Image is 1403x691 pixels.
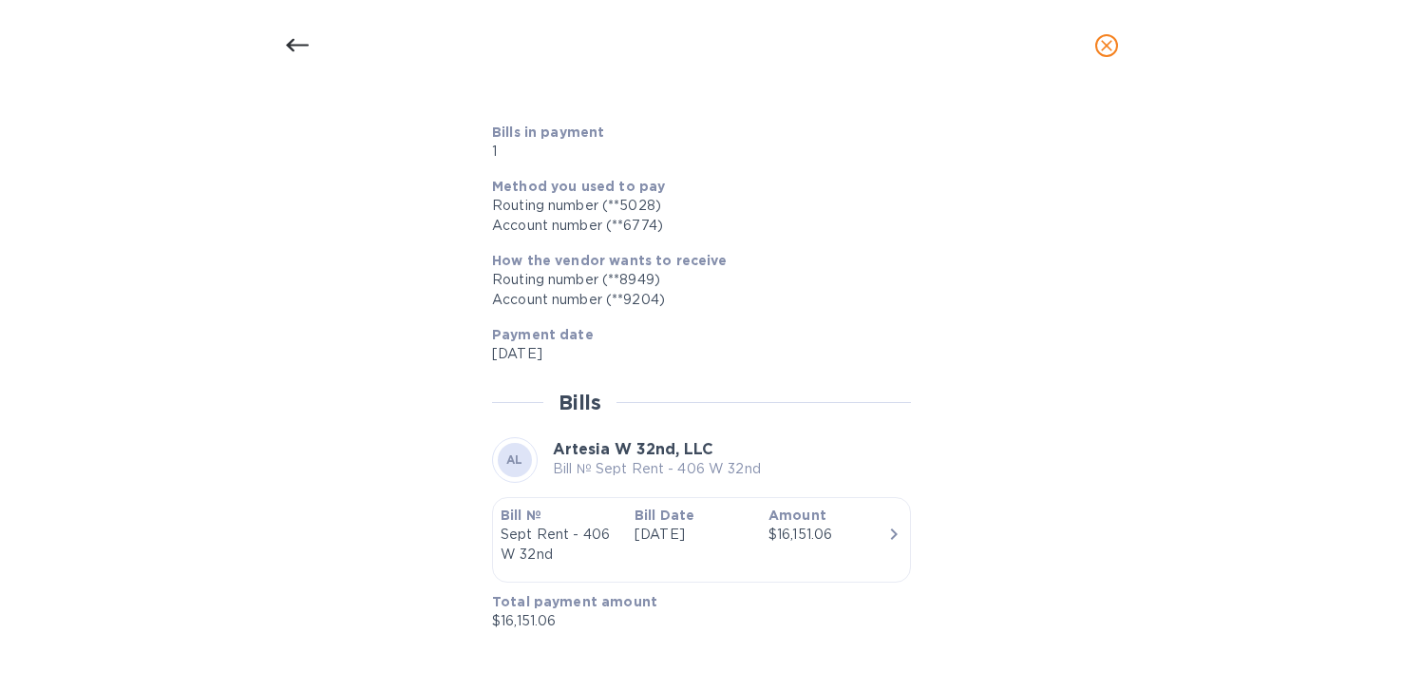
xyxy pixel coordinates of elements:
[553,459,761,479] p: Bill № Sept Rent - 406 W 32nd
[492,270,896,290] div: Routing number (**8949)
[492,196,896,216] div: Routing number (**5028)
[501,525,619,565] p: Sept Rent - 406 W 32nd
[635,508,694,523] b: Bill Date
[768,508,826,523] b: Amount
[768,525,887,545] div: $16,151.06
[635,525,753,545] p: [DATE]
[492,611,896,631] p: $16,151.06
[492,142,761,162] p: 1
[492,253,728,268] b: How the vendor wants to receive
[1084,23,1129,68] button: close
[553,440,713,458] b: Artesia W 32nd, LLC
[492,216,896,236] div: Account number (**6774)
[501,508,541,523] b: Bill №
[492,125,604,140] b: Bills in payment
[492,327,594,342] b: Payment date
[492,594,657,609] b: Total payment amount
[559,391,601,414] h2: Bills
[506,452,523,467] b: AL
[492,344,896,364] p: [DATE]
[492,179,665,194] b: Method you used to pay
[492,497,911,583] button: Bill №Sept Rent - 406 W 32ndBill Date[DATE]Amount$16,151.06
[492,290,896,310] div: Account number (**9204)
